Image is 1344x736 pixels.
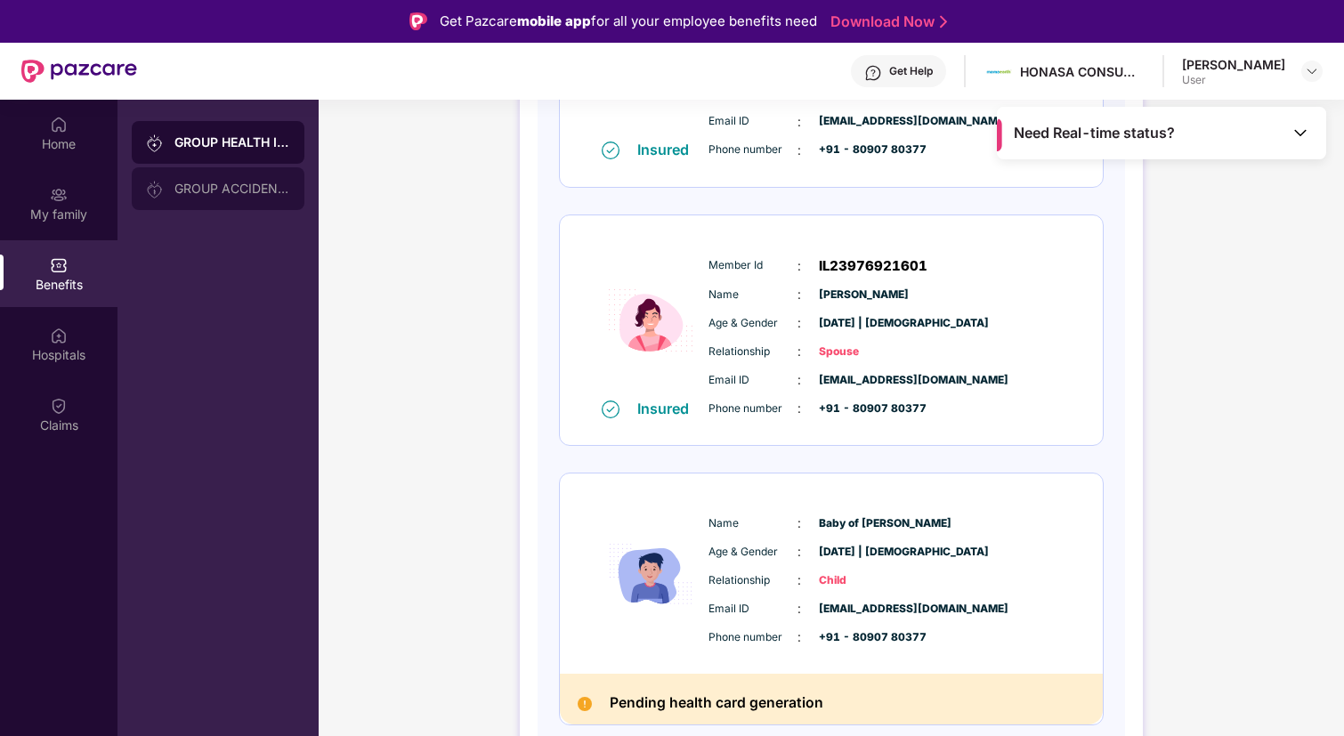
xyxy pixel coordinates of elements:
strong: mobile app [517,12,591,29]
span: +91 - 80907 80377 [819,142,908,158]
div: HONASA CONSUMER LIMITED [1020,63,1145,80]
span: : [797,599,801,619]
span: Email ID [708,372,797,389]
span: Child [819,572,908,589]
img: svg+xml;base64,PHN2ZyBpZD0iSGVscC0zMngzMiIgeG1sbnM9Imh0dHA6Ly93d3cudzMub3JnLzIwMDAvc3ZnIiB3aWR0aD... [864,64,882,82]
img: Toggle Icon [1291,124,1309,142]
div: GROUP HEALTH INSURANCE [174,133,290,151]
img: svg+xml;base64,PHN2ZyB4bWxucz0iaHR0cDovL3d3dy53My5vcmcvMjAwMC9zdmciIHdpZHRoPSIxNiIgaGVpZ2h0PSIxNi... [602,142,619,159]
span: Email ID [708,601,797,618]
div: Insured [637,141,700,158]
div: [PERSON_NAME] [1182,56,1285,73]
span: Name [708,515,797,532]
span: Age & Gender [708,315,797,332]
span: Spouse [819,344,908,360]
div: User [1182,73,1285,87]
div: Insured [637,400,700,417]
h2: Pending health card generation [610,692,823,716]
span: [DATE] | [DEMOGRAPHIC_DATA] [819,544,908,561]
span: [EMAIL_ADDRESS][DOMAIN_NAME] [819,113,908,130]
img: Pending [578,697,592,711]
img: svg+xml;base64,PHN2ZyBpZD0iQ2xhaW0iIHhtbG5zPSJodHRwOi8vd3d3LnczLm9yZy8yMDAwL3N2ZyIgd2lkdGg9IjIwIi... [50,397,68,415]
span: Email ID [708,113,797,130]
span: Age & Gender [708,544,797,561]
span: [PERSON_NAME] [819,287,908,303]
span: : [797,542,801,562]
span: : [797,370,801,390]
span: : [797,141,801,160]
img: svg+xml;base64,PHN2ZyBpZD0iSG9tZSIgeG1sbnM9Imh0dHA6Ly93d3cudzMub3JnLzIwMDAvc3ZnIiB3aWR0aD0iMjAiIG... [50,116,68,133]
span: : [797,342,801,361]
span: [EMAIL_ADDRESS][DOMAIN_NAME] [819,372,908,389]
span: Need Real-time status? [1014,124,1175,142]
span: Relationship [708,344,797,360]
span: Name [708,287,797,303]
span: [EMAIL_ADDRESS][DOMAIN_NAME] [819,601,908,618]
span: Phone number [708,142,797,158]
img: Mamaearth%20Logo.jpg [986,59,1012,85]
div: Get Help [889,64,933,78]
span: : [797,313,801,333]
div: Get Pazcare for all your employee benefits need [440,11,817,32]
span: IL23976921601 [819,255,927,277]
img: svg+xml;base64,PHN2ZyB3aWR0aD0iMjAiIGhlaWdodD0iMjAiIHZpZXdCb3g9IjAgMCAyMCAyMCIgZmlsbD0ibm9uZSIgeG... [50,186,68,204]
span: +91 - 80907 80377 [819,629,908,646]
img: svg+xml;base64,PHN2ZyBpZD0iRHJvcGRvd24tMzJ4MzIiIHhtbG5zPSJodHRwOi8vd3d3LnczLm9yZy8yMDAwL3N2ZyIgd2... [1305,64,1319,78]
span: : [797,627,801,647]
img: svg+xml;base64,PHN2ZyB3aWR0aD0iMjAiIGhlaWdodD0iMjAiIHZpZXdCb3g9IjAgMCAyMCAyMCIgZmlsbD0ibm9uZSIgeG... [146,134,164,152]
img: New Pazcare Logo [21,60,137,83]
img: icon [597,496,704,652]
img: icon [597,242,704,399]
span: : [797,112,801,132]
span: Relationship [708,572,797,589]
span: : [797,514,801,533]
span: Phone number [708,629,797,646]
img: svg+xml;base64,PHN2ZyB4bWxucz0iaHR0cDovL3d3dy53My5vcmcvMjAwMC9zdmciIHdpZHRoPSIxNiIgaGVpZ2h0PSIxNi... [602,400,619,418]
span: Baby of [PERSON_NAME] [819,515,908,532]
img: Logo [409,12,427,30]
img: Stroke [940,12,947,31]
span: [DATE] | [DEMOGRAPHIC_DATA] [819,315,908,332]
span: : [797,285,801,304]
div: GROUP ACCIDENTAL INSURANCE [174,182,290,196]
img: svg+xml;base64,PHN2ZyBpZD0iSG9zcGl0YWxzIiB4bWxucz0iaHR0cDovL3d3dy53My5vcmcvMjAwMC9zdmciIHdpZHRoPS... [50,327,68,344]
span: +91 - 80907 80377 [819,400,908,417]
img: svg+xml;base64,PHN2ZyB3aWR0aD0iMjAiIGhlaWdodD0iMjAiIHZpZXdCb3g9IjAgMCAyMCAyMCIgZmlsbD0ibm9uZSIgeG... [146,181,164,198]
span: Phone number [708,400,797,417]
span: : [797,570,801,590]
span: : [797,256,801,276]
img: svg+xml;base64,PHN2ZyBpZD0iQmVuZWZpdHMiIHhtbG5zPSJodHRwOi8vd3d3LnczLm9yZy8yMDAwL3N2ZyIgd2lkdGg9Ij... [50,256,68,274]
span: : [797,399,801,418]
a: Download Now [830,12,942,31]
span: Member Id [708,257,797,274]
